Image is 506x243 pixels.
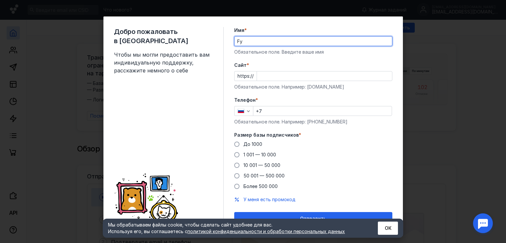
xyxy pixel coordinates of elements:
[243,197,295,202] span: У меня есть промокод
[243,183,278,189] span: Более 500 000
[243,141,262,147] span: До 1000
[378,222,398,235] button: ОК
[243,196,295,203] button: У меня есть промокод
[114,51,213,74] span: Чтобы мы могли предоставить вам индивидуальную поддержку, расскажите немного о себе
[243,152,276,157] span: 1 001 — 10 000
[234,212,392,225] button: Отправить
[234,97,256,103] span: Телефон
[234,132,299,138] span: Размер базы подписчиков
[234,62,247,68] span: Cайт
[114,27,213,45] span: Добро пожаловать в [GEOGRAPHIC_DATA]
[187,229,345,234] a: политикой конфиденциальности и обработки персональных данных
[234,27,244,34] span: Имя
[243,173,285,178] span: 50 001 — 500 000
[300,216,326,222] span: Отправить
[108,222,362,235] div: Мы обрабатываем файлы cookie, чтобы сделать сайт удобнее для вас. Используя его, вы соглашаетесь c
[243,162,280,168] span: 10 001 — 50 000
[234,84,392,90] div: Обязательное поле. Например: [DOMAIN_NAME]
[234,119,392,125] div: Обязательное поле. Например: [PHONE_NUMBER]
[234,49,392,55] div: Обязательное поле. Введите ваше имя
